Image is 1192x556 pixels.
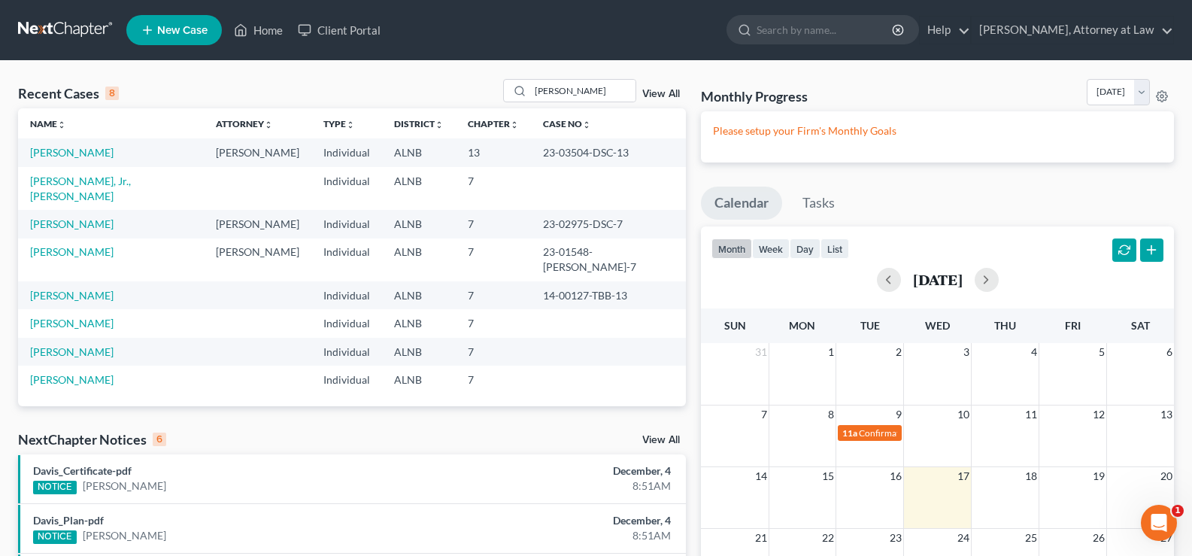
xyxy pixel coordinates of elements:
input: Search by name... [757,16,894,44]
span: 8 [827,406,836,424]
iframe: Intercom live chat [1141,505,1177,541]
td: Individual [311,239,382,281]
span: 9 [894,406,903,424]
td: ALNB [382,138,456,166]
td: ALNB [382,167,456,210]
span: Fri [1065,319,1081,332]
span: 13 [1159,406,1174,424]
input: Search by name... [530,80,635,102]
a: [PERSON_NAME] [30,317,114,330]
td: 7 [456,210,531,238]
td: 7 [456,167,531,210]
i: unfold_more [264,120,273,129]
span: 7 [760,406,769,424]
span: 20 [1159,467,1174,485]
td: Individual [311,309,382,337]
a: Districtunfold_more [394,118,444,129]
span: 25 [1024,529,1039,547]
span: Wed [925,319,950,332]
span: 17 [956,467,971,485]
span: 10 [956,406,971,424]
a: Nameunfold_more [30,118,66,129]
span: Tue [860,319,880,332]
div: NOTICE [33,481,77,494]
a: [PERSON_NAME] [83,479,166,494]
i: unfold_more [57,120,66,129]
td: ALNB [382,239,456,281]
span: 11a [842,427,857,439]
div: Recent Cases [18,84,119,102]
td: 7 [456,281,531,309]
span: 12 [1091,406,1106,424]
a: Chapterunfold_more [468,118,519,129]
td: ALNB [382,281,456,309]
td: 14-00127-TBB-13 [531,281,686,309]
td: Individual [311,338,382,366]
td: ALNB [382,366,456,393]
div: 6 [153,433,166,446]
span: 19 [1091,467,1106,485]
td: [PERSON_NAME] [204,239,311,281]
td: 7 [456,239,531,281]
a: Davis_Plan-pdf [33,514,104,527]
a: [PERSON_NAME] [30,146,114,159]
td: 7 [456,338,531,366]
td: Individual [311,366,382,393]
a: Help [920,17,970,44]
button: day [790,239,820,259]
span: 31 [754,343,769,361]
span: 15 [820,467,836,485]
span: 22 [820,529,836,547]
span: 26 [1091,529,1106,547]
span: 16 [888,467,903,485]
a: [PERSON_NAME] [30,245,114,258]
i: unfold_more [435,120,444,129]
a: Typeunfold_more [323,118,355,129]
a: [PERSON_NAME], Attorney at Law [972,17,1173,44]
div: 8 [105,87,119,100]
span: 21 [754,529,769,547]
td: Individual [311,138,382,166]
span: 24 [956,529,971,547]
span: Sat [1131,319,1150,332]
td: 7 [456,366,531,393]
span: New Case [157,25,208,36]
a: [PERSON_NAME] [30,345,114,358]
span: 14 [754,467,769,485]
td: 23-02975-DSC-7 [531,210,686,238]
a: Client Portal [290,17,388,44]
td: 23-03504-DSC-13 [531,138,686,166]
a: View All [642,89,680,99]
span: Confirmation Date for [PERSON_NAME] [859,427,1018,439]
a: [PERSON_NAME] [83,528,166,543]
td: 7 [456,309,531,337]
td: ALNB [382,309,456,337]
div: NextChapter Notices [18,430,166,448]
a: Tasks [789,187,848,220]
td: 23-01548-[PERSON_NAME]-7 [531,239,686,281]
span: 6 [1165,343,1174,361]
a: Attorneyunfold_more [216,118,273,129]
td: [PERSON_NAME] [204,210,311,238]
i: unfold_more [582,120,591,129]
p: Please setup your Firm's Monthly Goals [713,123,1162,138]
span: 2 [894,343,903,361]
div: December, 4 [469,513,671,528]
span: 18 [1024,467,1039,485]
button: month [711,239,752,259]
td: Individual [311,210,382,238]
span: 1 [827,343,836,361]
td: ALNB [382,338,456,366]
a: [PERSON_NAME], Jr., [PERSON_NAME] [30,175,131,202]
a: View All [642,435,680,445]
td: ALNB [382,210,456,238]
span: Mon [789,319,815,332]
a: Davis_Certificate-pdf [33,464,132,477]
a: Home [226,17,290,44]
a: [PERSON_NAME] [30,289,114,302]
td: 13 [456,138,531,166]
td: Individual [311,281,382,309]
a: [PERSON_NAME] [30,373,114,386]
a: [PERSON_NAME] [30,217,114,230]
i: unfold_more [510,120,519,129]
